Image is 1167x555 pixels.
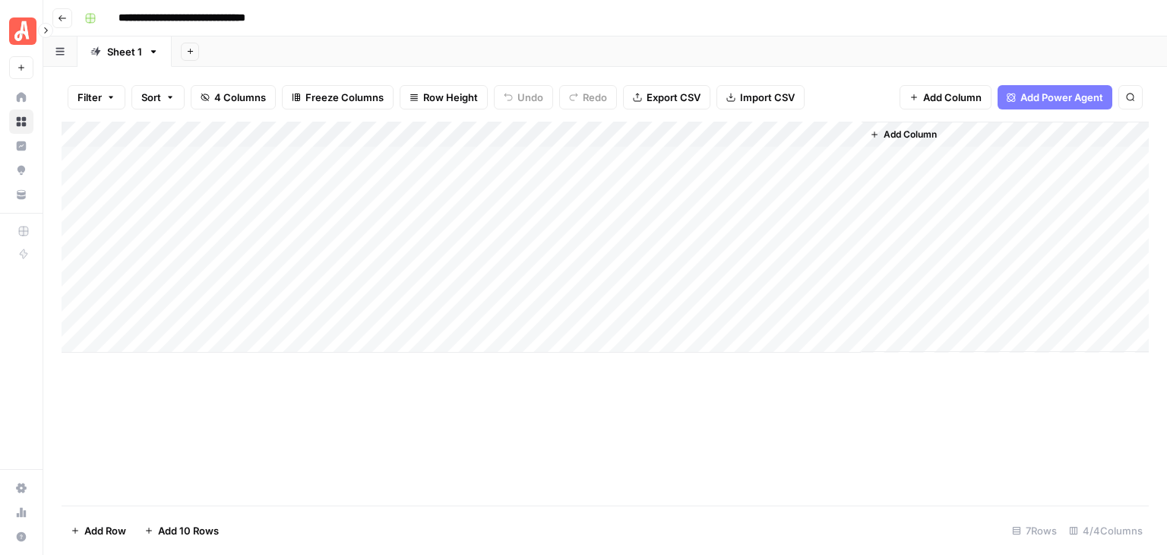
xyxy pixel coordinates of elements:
[9,476,33,500] a: Settings
[305,90,384,105] span: Freeze Columns
[68,85,125,109] button: Filter
[214,90,266,105] span: 4 Columns
[9,17,36,45] img: Angi Logo
[158,523,219,538] span: Add 10 Rows
[77,90,102,105] span: Filter
[1020,90,1103,105] span: Add Power Agent
[900,85,991,109] button: Add Column
[131,85,185,109] button: Sort
[9,134,33,158] a: Insights
[1006,519,1063,543] div: 7 Rows
[998,85,1112,109] button: Add Power Agent
[647,90,701,105] span: Export CSV
[282,85,394,109] button: Freeze Columns
[107,44,142,59] div: Sheet 1
[1063,519,1149,543] div: 4/4 Columns
[9,182,33,207] a: Your Data
[884,128,937,141] span: Add Column
[517,90,543,105] span: Undo
[423,90,478,105] span: Row Height
[864,125,943,144] button: Add Column
[494,85,553,109] button: Undo
[923,90,982,105] span: Add Column
[9,85,33,109] a: Home
[623,85,710,109] button: Export CSV
[559,85,617,109] button: Redo
[583,90,607,105] span: Redo
[9,158,33,182] a: Opportunities
[141,90,161,105] span: Sort
[191,85,276,109] button: 4 Columns
[84,523,126,538] span: Add Row
[9,500,33,525] a: Usage
[9,12,33,50] button: Workspace: Angi
[9,109,33,134] a: Browse
[400,85,488,109] button: Row Height
[9,525,33,549] button: Help + Support
[716,85,805,109] button: Import CSV
[77,36,172,67] a: Sheet 1
[62,519,135,543] button: Add Row
[135,519,228,543] button: Add 10 Rows
[740,90,795,105] span: Import CSV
